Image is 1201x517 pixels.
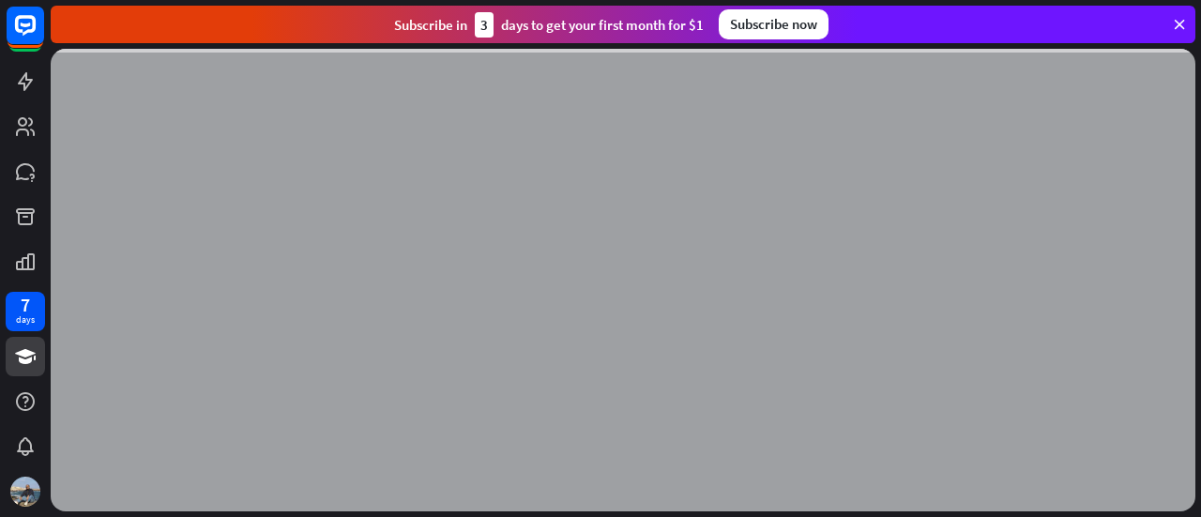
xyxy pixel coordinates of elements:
[21,297,30,313] div: 7
[394,12,704,38] div: Subscribe in days to get your first month for $1
[719,9,829,39] div: Subscribe now
[475,12,494,38] div: 3
[16,313,35,327] div: days
[6,292,45,331] a: 7 days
